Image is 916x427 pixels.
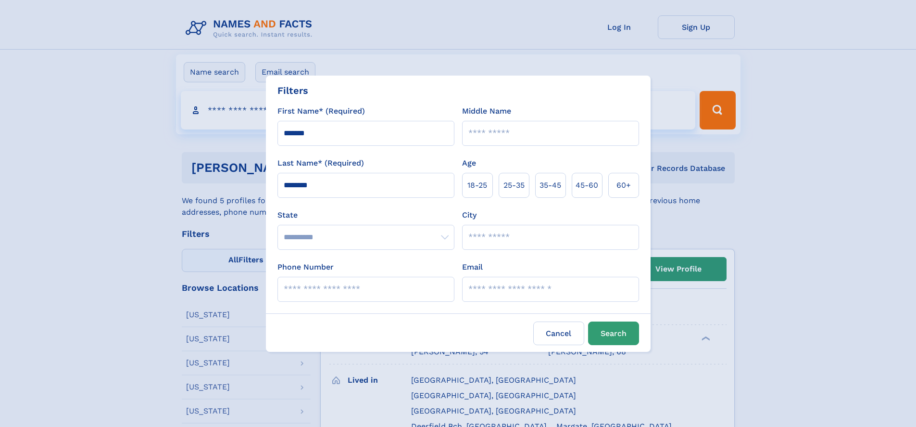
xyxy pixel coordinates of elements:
[277,261,334,273] label: Phone Number
[616,180,631,191] span: 60+
[462,105,511,117] label: Middle Name
[277,105,365,117] label: First Name* (Required)
[467,180,487,191] span: 18‑25
[540,180,561,191] span: 35‑45
[277,209,454,221] label: State
[576,180,598,191] span: 45‑60
[277,157,364,169] label: Last Name* (Required)
[503,180,525,191] span: 25‑35
[462,209,477,221] label: City
[462,157,476,169] label: Age
[462,261,483,273] label: Email
[588,322,639,345] button: Search
[533,322,584,345] label: Cancel
[277,83,308,98] div: Filters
